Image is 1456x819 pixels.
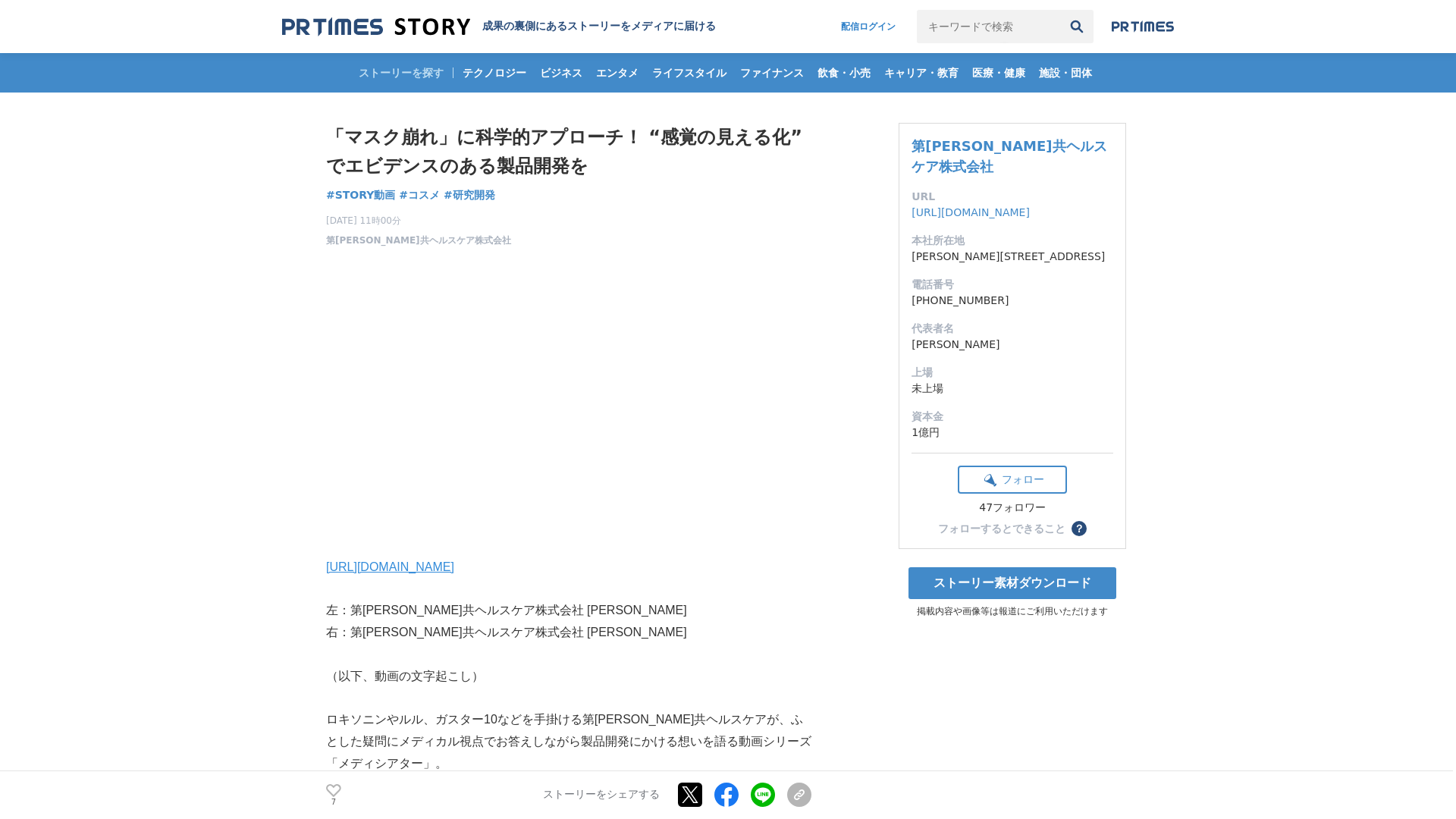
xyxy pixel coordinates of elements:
span: エンタメ [590,66,645,80]
dd: 1億円 [912,425,1113,441]
a: [URL][DOMAIN_NAME] [912,206,1030,218]
a: 成果の裏側にあるストーリーをメディアに届ける 成果の裏側にあるストーリーをメディアに届ける [282,17,716,37]
img: prtimes [1112,20,1174,33]
span: テクノロジー [457,66,532,80]
a: 配信ログイン [826,10,911,43]
span: #コスメ [399,188,440,202]
a: [URL][DOMAIN_NAME] [326,560,454,573]
div: フォローするとできること [938,523,1065,534]
p: 右：第[PERSON_NAME]共ヘルスケア株式会社 [PERSON_NAME] [326,622,811,644]
button: 検索 [1060,10,1094,43]
dt: 代表者名 [912,321,1113,337]
p: ストーリーをシェアする [543,789,660,802]
button: ？ [1072,521,1087,536]
h1: 「マスク崩れ」に科学的アプローチ！ “感覚の見える化”でエビデンスのある製品開発を [326,123,811,181]
a: ファイナンス [734,53,810,93]
span: [DATE] 11時00分 [326,214,511,227]
h2: 成果の裏側にあるストーリーをメディアに届ける [482,20,716,33]
span: 飲食・小売 [811,66,877,80]
span: 施設・団体 [1033,66,1098,80]
a: 施設・団体 [1033,53,1098,93]
span: ファイナンス [734,66,810,80]
a: 第[PERSON_NAME]共ヘルスケア株式会社 [326,234,511,247]
dt: 上場 [912,365,1113,381]
a: テクノロジー [457,53,532,93]
dd: [PERSON_NAME] [912,337,1113,353]
dt: 資本金 [912,409,1113,425]
dd: 未上場 [912,381,1113,397]
p: 7 [326,799,341,806]
span: キャリア・教育 [878,66,965,80]
p: （以下、動画の文字起こし） [326,666,811,688]
div: 47フォロワー [958,501,1067,515]
a: #コスメ [399,187,440,203]
span: ライフスタイル [646,66,733,80]
p: ロキソニンやルル、ガスター10などを手掛ける第[PERSON_NAME]共ヘルスケアが、ふとした疑問にメディカル視点でお答えしながら製品開発にかける想いを語る動画シリーズ「メディシアター」。 [326,709,811,774]
a: キャリア・教育 [878,53,965,93]
dt: 本社所在地 [912,233,1113,249]
a: ストーリー素材ダウンロード [908,567,1116,599]
span: #研究開発 [444,188,495,202]
input: キーワードで検索 [917,10,1060,43]
a: ライフスタイル [646,53,733,93]
p: 掲載内容や画像等は報道にご利用いただけます [899,605,1126,618]
span: #STORY動画 [326,188,395,202]
a: ビジネス [534,53,588,93]
dt: 電話番号 [912,277,1113,293]
dd: [PERSON_NAME][STREET_ADDRESS] [912,249,1113,265]
dd: [PHONE_NUMBER] [912,293,1113,309]
a: エンタメ [590,53,645,93]
span: ビジネス [534,66,588,80]
a: 第[PERSON_NAME]共ヘルスケア株式会社 [912,138,1106,174]
span: ？ [1074,523,1084,534]
a: 医療・健康 [966,53,1031,93]
a: #研究開発 [444,187,495,203]
a: #STORY動画 [326,187,395,203]
img: 成果の裏側にあるストーリーをメディアに届ける [282,17,470,37]
dt: URL [912,189,1113,205]
a: 飲食・小売 [811,53,877,93]
button: フォロー [958,466,1067,494]
span: 医療・健康 [966,66,1031,80]
p: 左：第[PERSON_NAME]共ヘルスケア株式会社 [PERSON_NAME] [326,600,811,622]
